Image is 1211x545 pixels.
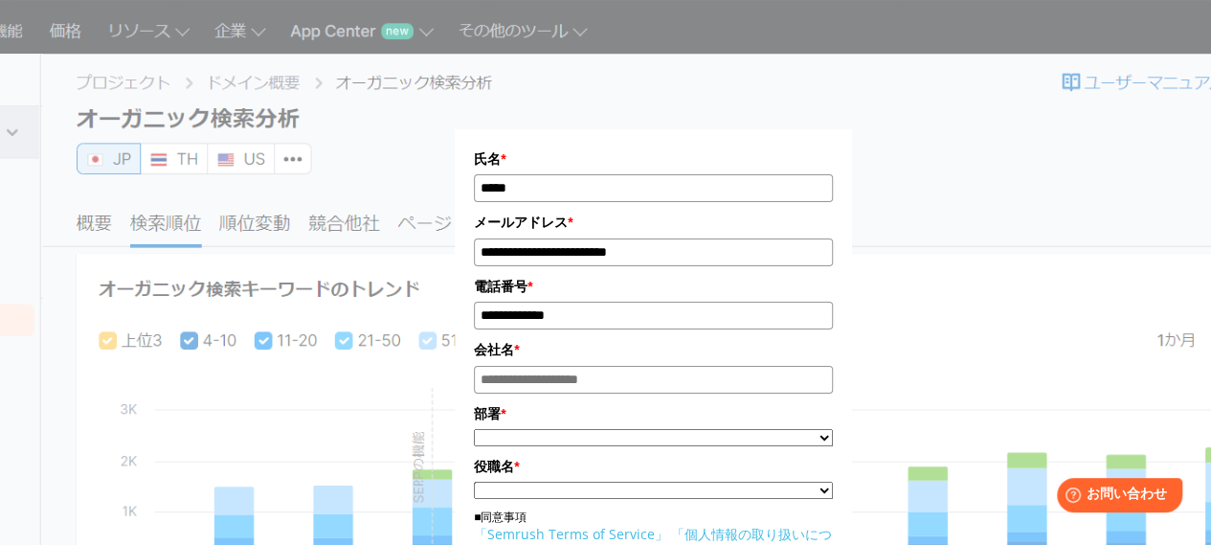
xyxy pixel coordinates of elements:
iframe: Help widget launcher [1041,470,1190,524]
label: 電話番号 [474,276,833,297]
label: 会社名 [474,339,833,360]
label: メールアドレス [474,212,833,233]
label: 氏名 [474,148,833,170]
a: 「Semrush Terms of Service」 [474,525,668,543]
label: 役職名 [474,456,833,477]
label: 部署 [474,403,833,424]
